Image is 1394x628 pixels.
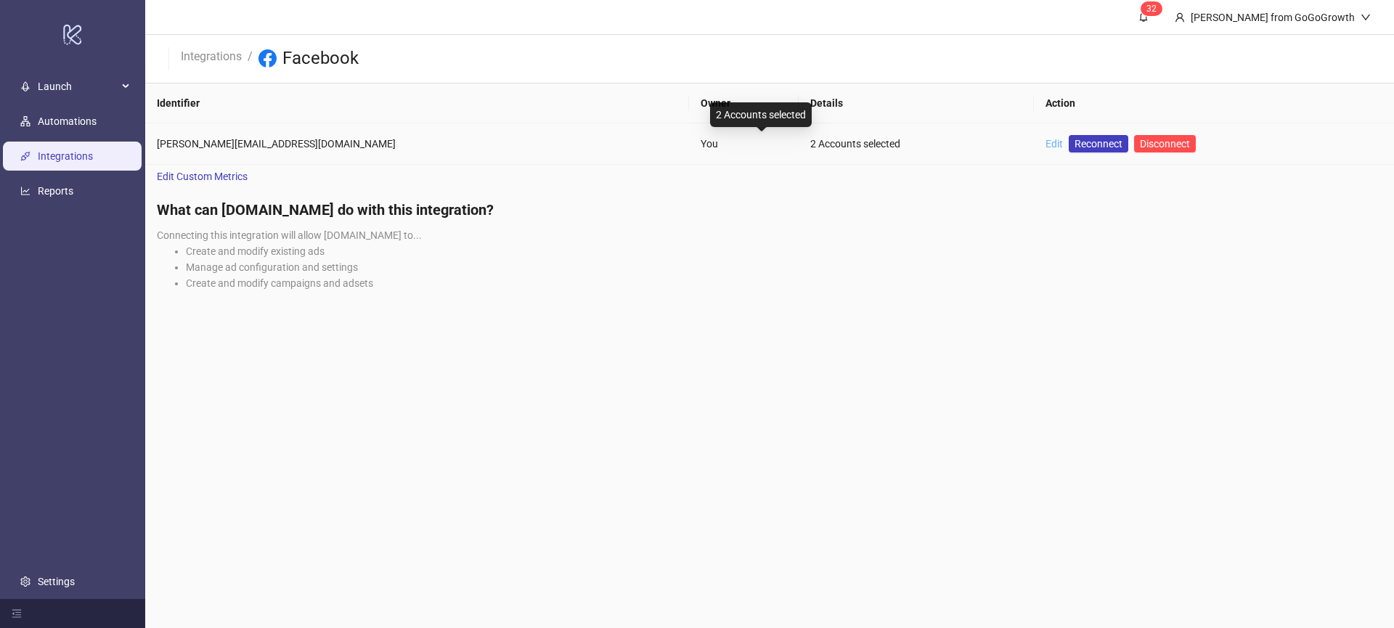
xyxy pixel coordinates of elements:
[20,81,30,91] span: rocket
[186,259,1382,275] li: Manage ad configuration and settings
[12,608,22,619] span: menu-fold
[186,243,1382,259] li: Create and modify existing ads
[38,185,73,197] a: Reports
[810,136,1022,152] div: 2 Accounts selected
[282,47,359,70] h3: Facebook
[145,165,259,188] a: Edit Custom Metrics
[1138,12,1149,22] span: bell
[1140,138,1190,150] span: Disconnect
[1146,4,1152,14] span: 3
[248,47,253,70] li: /
[38,576,75,587] a: Settings
[38,115,97,127] a: Automations
[799,83,1034,123] th: Details
[1069,135,1128,152] a: Reconnect
[38,72,118,101] span: Launch
[178,47,245,63] a: Integrations
[157,200,1382,220] h4: What can [DOMAIN_NAME] do with this integration?
[157,229,422,241] span: Connecting this integration will allow [DOMAIN_NAME] to...
[1034,83,1394,123] th: Action
[1175,12,1185,23] span: user
[1141,1,1162,16] sup: 32
[689,83,799,123] th: Owner
[1045,138,1063,150] a: Edit
[1075,136,1122,152] span: Reconnect
[1185,9,1361,25] div: [PERSON_NAME] from GoGoGrowth
[145,83,689,123] th: Identifier
[186,275,1382,291] li: Create and modify campaigns and adsets
[1152,4,1157,14] span: 2
[38,150,93,162] a: Integrations
[1361,12,1371,23] span: down
[701,136,787,152] div: You
[1134,135,1196,152] button: Disconnect
[157,136,677,152] div: [PERSON_NAME][EMAIL_ADDRESS][DOMAIN_NAME]
[157,168,248,184] span: Edit Custom Metrics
